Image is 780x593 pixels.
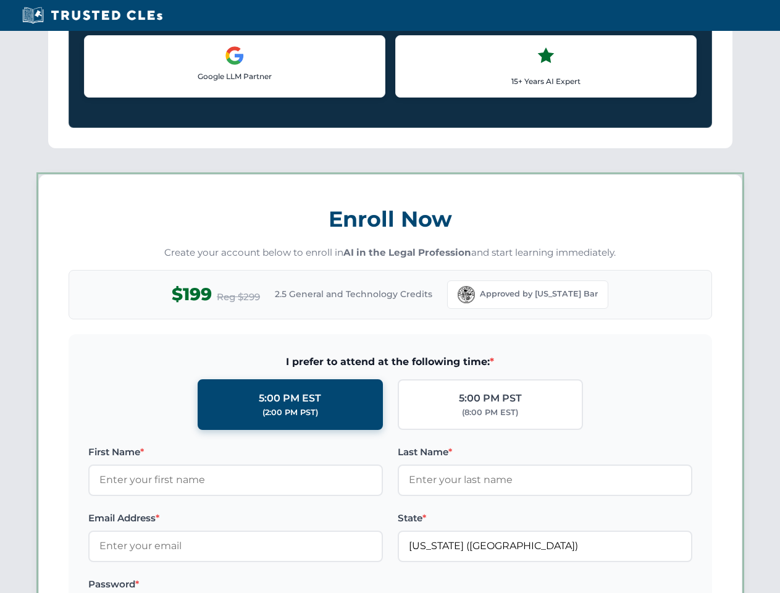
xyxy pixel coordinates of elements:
label: First Name [88,445,383,460]
p: 15+ Years AI Expert [406,75,686,87]
h3: Enroll Now [69,200,712,238]
label: Last Name [398,445,692,460]
strong: AI in the Legal Profession [343,246,471,258]
label: Password [88,577,383,592]
label: State [398,511,692,526]
input: Enter your email [88,531,383,561]
img: Florida Bar [458,286,475,303]
input: Enter your last name [398,465,692,495]
div: (8:00 PM EST) [462,406,518,419]
input: Enter your first name [88,465,383,495]
span: Reg $299 [217,290,260,305]
input: Florida (FL) [398,531,692,561]
span: $199 [172,280,212,308]
p: Google LLM Partner [94,70,375,82]
span: I prefer to attend at the following time: [88,354,692,370]
span: 2.5 General and Technology Credits [275,287,432,301]
div: 5:00 PM PST [459,390,522,406]
p: Create your account below to enroll in and start learning immediately. [69,246,712,260]
img: Google [225,46,245,65]
span: Approved by [US_STATE] Bar [480,288,598,300]
img: Trusted CLEs [19,6,166,25]
div: (2:00 PM PST) [262,406,318,419]
label: Email Address [88,511,383,526]
div: 5:00 PM EST [259,390,321,406]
